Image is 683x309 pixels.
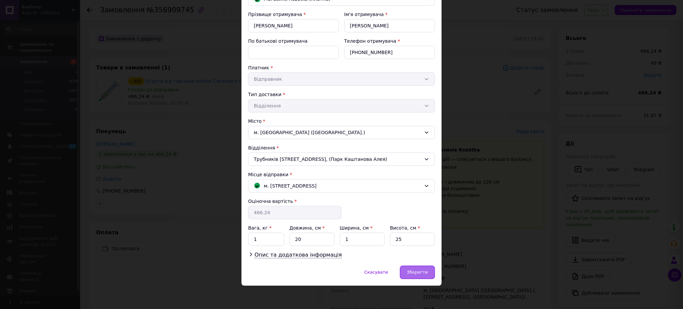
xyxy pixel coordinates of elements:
label: Ім'я отримувача [344,12,384,17]
span: м. [STREET_ADDRESS] [264,182,316,190]
label: Довжина, см [289,225,325,231]
label: Телефон отримувача [344,38,396,44]
label: Вага, кг [248,225,271,231]
label: По батькові отримувача [248,38,307,44]
label: Прізвище отримувача [248,12,302,17]
span: Скасувати [364,270,388,275]
div: Тип доставки [248,91,435,98]
input: +380 [344,46,435,59]
span: Опис та додаткова інформація [254,252,342,258]
span: Зберегти [407,270,428,275]
div: м. [GEOGRAPHIC_DATA] ([GEOGRAPHIC_DATA].) [248,126,435,139]
label: Оціночна вартість [248,199,293,204]
div: Платник [248,64,435,71]
div: Трубників [STREET_ADDRESS], (Парк Каштанова Алея) [248,152,435,166]
div: Відділення [248,144,435,151]
label: Ширина, см [340,225,373,231]
label: Висота, см [390,225,420,231]
div: Місце відправки [248,171,435,178]
div: Місто [248,118,435,124]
